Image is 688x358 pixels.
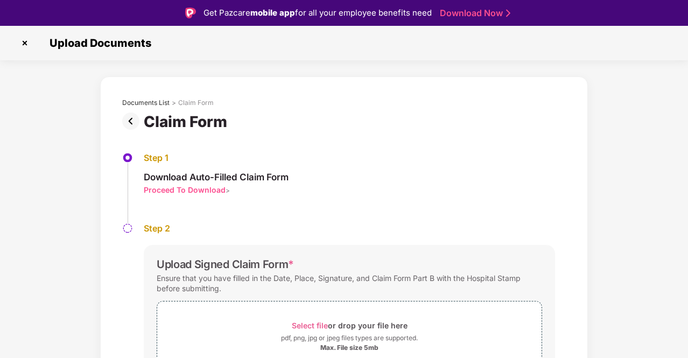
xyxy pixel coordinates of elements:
[39,37,157,50] span: Upload Documents
[203,6,432,19] div: Get Pazcare for all your employee benefits need
[440,8,507,19] a: Download Now
[122,223,133,234] img: svg+xml;base64,PHN2ZyBpZD0iU3RlcC1QZW5kaW5nLTMyeDMyIiB4bWxucz0iaHR0cDovL3d3dy53My5vcmcvMjAwMC9zdm...
[506,8,510,19] img: Stroke
[250,8,295,18] strong: mobile app
[122,99,170,107] div: Documents List
[157,258,294,271] div: Upload Signed Claim Form
[226,186,230,194] span: >
[281,333,418,343] div: pdf, png, jpg or jpeg files types are supported.
[178,99,214,107] div: Claim Form
[320,343,378,352] div: Max. File size 5mb
[16,34,33,52] img: svg+xml;base64,PHN2ZyBpZD0iQ3Jvc3MtMzJ4MzIiIHhtbG5zPSJodHRwOi8vd3d3LnczLm9yZy8yMDAwL3N2ZyIgd2lkdG...
[172,99,176,107] div: >
[157,271,542,296] div: Ensure that you have filled in the Date, Place, Signature, and Claim Form Part B with the Hospita...
[144,223,555,234] div: Step 2
[144,185,226,195] div: Proceed To Download
[144,152,289,164] div: Step 1
[122,113,144,130] img: svg+xml;base64,PHN2ZyBpZD0iUHJldi0zMngzMiIgeG1sbnM9Imh0dHA6Ly93d3cudzMub3JnLzIwMDAvc3ZnIiB3aWR0aD...
[122,152,133,163] img: svg+xml;base64,PHN2ZyBpZD0iU3RlcC1BY3RpdmUtMzJ4MzIiIHhtbG5zPSJodHRwOi8vd3d3LnczLm9yZy8yMDAwL3N2Zy...
[144,171,289,183] div: Download Auto-Filled Claim Form
[292,318,408,333] div: or drop your file here
[292,321,328,330] span: Select file
[185,8,196,18] img: Logo
[144,113,231,131] div: Claim Form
